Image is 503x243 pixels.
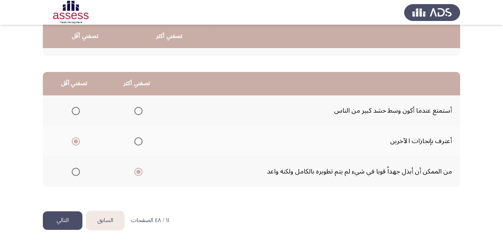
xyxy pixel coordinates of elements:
[87,211,124,230] button: load previous page
[68,104,80,118] mat-radio-group: Select an option
[168,156,460,187] td: من الممكن أن أبذل جهداً قويا في شيء لم يتم تطويره بالكامل ولكنه واعد
[127,25,212,48] th: تصفني أكثر
[131,134,143,148] mat-radio-group: Select an option
[404,1,460,24] img: Assess Talent Management logo
[168,126,460,156] td: أعترف بإنجازات الآخرين
[68,134,80,148] mat-radio-group: Select an option
[131,217,169,224] p: ١١ / ٤٨ الصفحات
[105,72,168,95] th: تصفني أكثر
[131,104,143,118] mat-radio-group: Select an option
[43,1,99,24] img: Assessment logo of Development Assessment R1 (EN/AR)
[68,164,80,178] mat-radio-group: Select an option
[131,164,143,178] mat-radio-group: Select an option
[43,25,127,48] th: تصفني أقَل
[168,95,460,126] td: أستمتع عندما أكون وسط حشد كبير من الناس
[43,72,105,95] th: تصفني أقَل
[43,211,82,230] button: load next page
